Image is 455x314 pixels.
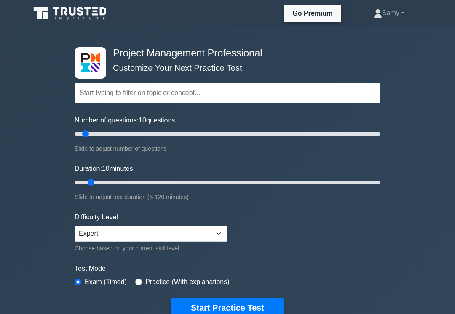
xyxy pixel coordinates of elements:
[85,277,127,287] label: Exam (Timed)
[75,212,118,222] label: Difficulty Level
[287,8,337,19] a: Go Premium
[75,83,380,103] input: Start typing to filter on topic or concept...
[110,47,339,59] h4: Project Management Professional
[75,243,227,253] div: Choose based on your current skill level
[75,164,133,174] label: Duration: minutes
[139,117,146,124] span: 10
[353,5,425,21] a: Samy
[75,144,380,154] div: Slide to adjust number of questions
[145,277,229,287] label: Practice (With explanations)
[102,165,110,172] span: 10
[75,115,175,125] label: Number of questions: questions
[75,192,380,202] div: Slide to adjust test duration (5-120 minutes)
[75,263,380,274] label: Test Mode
